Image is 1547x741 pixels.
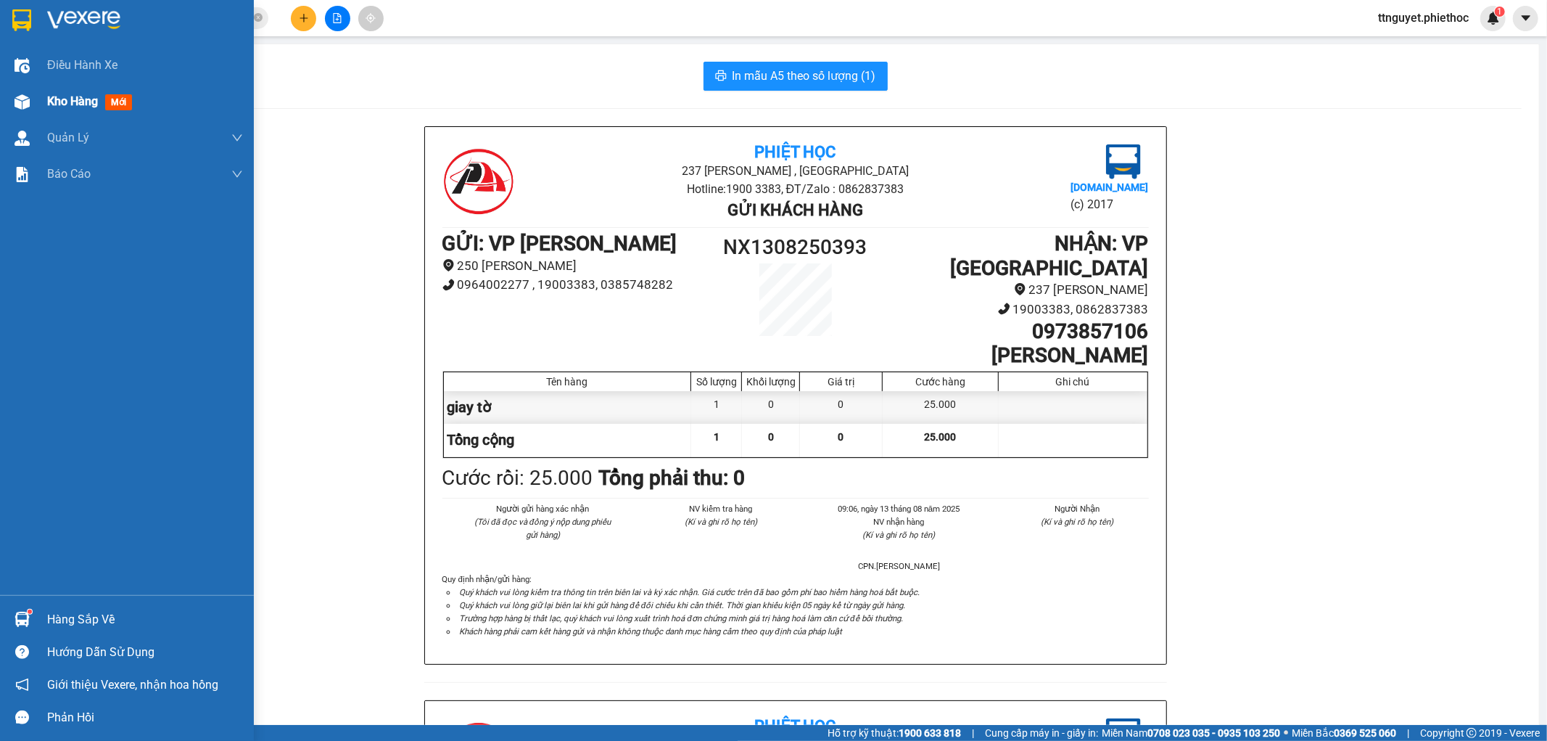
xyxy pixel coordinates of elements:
li: 09:06, ngày 13 tháng 08 năm 2025 [828,502,971,515]
b: GỬI : VP [PERSON_NAME] [18,105,253,129]
button: aim [358,6,384,31]
span: Hỗ trợ kỹ thuật: [828,725,961,741]
i: (Tôi đã đọc và đồng ý nộp dung phiếu gửi hàng) [474,517,611,540]
li: 237 [PERSON_NAME] , [GEOGRAPHIC_DATA] [136,36,606,54]
li: 250 [PERSON_NAME] [442,256,707,276]
span: Quản Lý [47,128,89,147]
div: Giá trị [804,376,878,388]
li: Người gửi hàng xác nhận [471,502,615,515]
span: Kho hàng [47,94,98,108]
div: Số lượng [695,376,738,388]
img: warehouse-icon [15,58,30,73]
span: 1 [714,431,719,443]
span: file-add [332,13,342,23]
button: caret-down [1513,6,1538,31]
strong: 0369 525 060 [1334,727,1396,739]
strong: 1900 633 818 [899,727,961,739]
sup: 1 [1495,7,1505,17]
div: 0 [742,391,800,424]
div: Hàng sắp về [47,609,243,631]
i: Quý khách vui lòng giữ lại biên lai khi gửi hàng để đối chiếu khi cần thiết. Thời gian khiếu kiện... [460,600,906,610]
button: printerIn mẫu A5 theo số lượng (1) [704,62,888,91]
i: Khách hàng phải cam kết hàng gửi và nhận không thuộc danh mục hàng cấm theo quy định của pháp luật [460,626,842,636]
span: printer [715,70,727,83]
b: Gửi khách hàng [727,201,863,219]
div: 0 [800,391,883,424]
span: Miền Nam [1102,725,1280,741]
span: environment [442,259,455,271]
div: Quy định nhận/gửi hàng : [442,573,1149,638]
span: Cung cấp máy in - giấy in: [985,725,1098,741]
li: (c) 2017 [1070,195,1148,213]
span: 0 [838,431,844,443]
i: (Kí và ghi rõ họ tên) [685,517,757,527]
div: giay tờ [444,391,692,424]
span: plus [299,13,309,23]
span: 0 [768,431,774,443]
span: close-circle [254,13,263,22]
div: Cước rồi : 25.000 [442,462,593,494]
span: question-circle [15,645,29,659]
button: file-add [325,6,350,31]
img: logo.jpg [18,18,91,91]
span: 25.000 [924,431,956,443]
span: ttnguyet.phiethoc [1366,9,1480,27]
span: Điều hành xe [47,56,117,74]
span: Giới thiệu Vexere, nhận hoa hồng [47,676,218,694]
i: (Kí và ghi rõ họ tên) [1041,517,1113,527]
b: [DOMAIN_NAME] [1070,181,1148,193]
span: copyright [1466,728,1477,738]
img: warehouse-icon [15,94,30,110]
li: CPN.[PERSON_NAME] [828,560,971,573]
b: Phiệt Học [754,143,836,161]
li: 237 [PERSON_NAME] [883,280,1148,300]
span: Tổng cộng [447,431,515,449]
div: Cước hàng [886,376,994,388]
span: ⚪️ [1284,730,1288,736]
b: GỬI : VP [PERSON_NAME] [442,232,677,255]
img: icon-new-feature [1487,12,1500,25]
b: NHẬN : VP [GEOGRAPHIC_DATA] [951,232,1149,280]
span: close-circle [254,12,263,25]
span: message [15,711,29,724]
div: 1 [691,391,742,424]
h1: [PERSON_NAME] [883,343,1148,368]
h1: NX1308250393 [707,232,884,263]
span: 1 [1497,7,1502,17]
button: plus [291,6,316,31]
span: phone [442,279,455,291]
div: Hướng dẫn sử dụng [47,642,243,663]
div: Tên hàng [447,376,688,388]
sup: 1 [28,610,32,614]
li: Hotline: 1900 3383, ĐT/Zalo : 0862837383 [560,180,1031,198]
div: 25.000 [883,391,998,424]
img: logo.jpg [442,144,515,217]
li: Hotline: 1900 3383, ĐT/Zalo : 0862837383 [136,54,606,72]
div: Ghi chú [1002,376,1144,388]
span: down [231,132,243,144]
span: aim [366,13,376,23]
strong: 0708 023 035 - 0935 103 250 [1147,727,1280,739]
span: | [1407,725,1409,741]
h1: 0973857106 [883,319,1148,344]
img: logo.jpg [1106,144,1141,179]
i: Quý khách vui lòng kiểm tra thông tin trên biên lai và ký xác nhận. Giá cước trên đã bao gồm phí ... [460,587,920,597]
span: | [972,725,974,741]
span: caret-down [1519,12,1532,25]
div: Khối lượng [746,376,796,388]
span: In mẫu A5 theo số lượng (1) [733,67,876,85]
img: warehouse-icon [15,612,30,627]
b: Tổng phải thu: 0 [599,466,746,490]
li: 0964002277 , 19003383, 0385748282 [442,275,707,295]
img: solution-icon [15,167,30,182]
span: phone [998,303,1010,315]
li: NV nhận hàng [828,515,971,528]
li: NV kiểm tra hàng [649,502,793,515]
img: warehouse-icon [15,131,30,146]
span: mới [105,94,132,110]
li: 237 [PERSON_NAME] , [GEOGRAPHIC_DATA] [560,162,1031,180]
span: Báo cáo [47,165,91,183]
i: Trường hợp hàng bị thất lạc, quý khách vui lòng xuất trình hoá đơn chứng minh giá trị hàng hoá là... [460,613,904,623]
div: Phản hồi [47,707,243,729]
li: Người Nhận [1005,502,1149,515]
